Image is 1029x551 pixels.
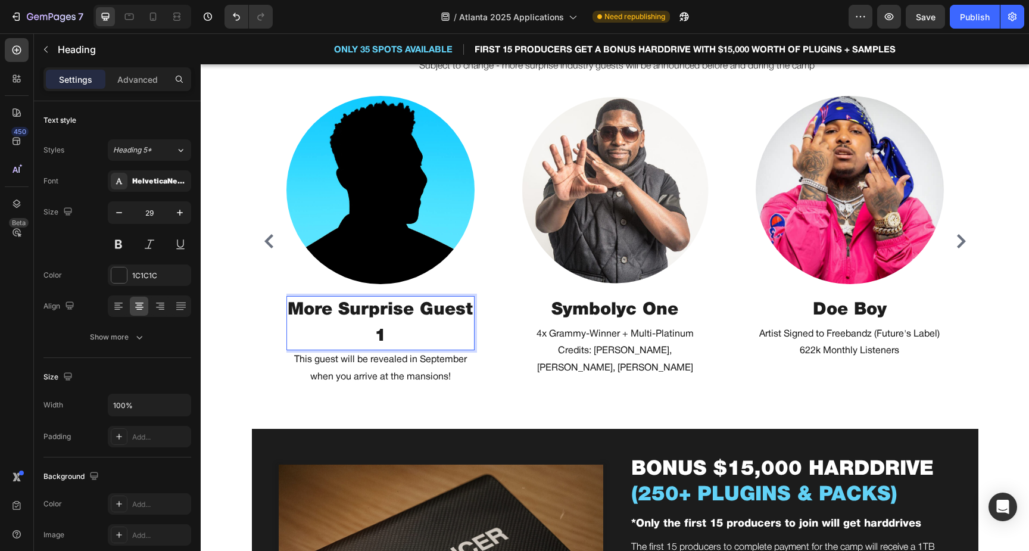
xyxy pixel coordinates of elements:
button: Carousel Next Arrow [751,198,770,217]
div: Add... [132,432,188,443]
div: Size [43,204,75,220]
div: Width [43,400,63,410]
p: More Surprise Guest 1 [87,264,273,316]
div: Text style [43,115,76,126]
p: 622k Monthly Listeners [556,309,742,326]
div: HelveticaNeueBlack [132,176,188,187]
h2: Symbolyc One [320,263,509,291]
div: Align [43,298,77,315]
div: Color [43,499,62,509]
div: Add... [132,499,188,510]
p: Settings [59,73,92,86]
div: Styles [43,145,64,155]
p: 7 [78,10,83,24]
div: 450 [11,127,29,136]
div: 1C1C1C [132,270,188,281]
div: Undo/Redo [224,5,273,29]
p: Doe Boy [556,264,742,290]
span: Atlanta 2025 Applications [459,11,564,23]
span: Need republishing [604,11,665,22]
button: Show more [43,326,191,348]
h2: Rich Text Editor. Editing area: main [86,263,274,317]
div: Font [43,176,58,186]
div: Add... [132,530,188,541]
span: / [454,11,457,23]
button: Heading 5* [108,139,191,161]
p: Advanced [117,73,158,86]
div: Rich Text Editor. Editing area: main [555,291,743,328]
p: 4x Grammy-Winner + Multi-Platinum [322,292,507,310]
div: Padding [43,431,71,442]
span: (250+ PLUGINS & PACKS) [431,453,697,471]
p: Heading [58,42,186,57]
button: Publish [950,5,1000,29]
p: when you arrive at the mansions! [87,335,273,353]
p: Credits: [PERSON_NAME], [PERSON_NAME], [PERSON_NAME] [322,309,507,344]
div: Background [43,469,101,485]
div: Show more [90,331,145,343]
span: Heading 5* [113,145,152,155]
div: Publish [960,11,990,23]
p: This guest will be revealed in September [87,318,273,335]
button: Save [906,5,945,29]
img: Alt Image [320,63,509,251]
h2: Rich Text Editor. Editing area: main [555,263,743,291]
img: Alt Image [555,63,743,251]
div: Color [43,270,62,281]
span: Save [916,12,936,22]
div: Open Intercom Messenger [989,493,1017,521]
p: Artist Signed to Freebandz (Future's Label) [556,292,742,310]
span: BONUS $15,000 HARDDRIVE [431,427,733,445]
div: Size [43,369,75,385]
img: Alt Image [86,63,274,251]
button: 7 [5,5,89,29]
input: Auto [108,394,191,416]
iframe: Design area [201,33,1029,551]
span: *Only the first 15 producers to join will get harddrives [431,485,721,495]
div: Beta [9,218,29,228]
div: Image [43,530,64,540]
